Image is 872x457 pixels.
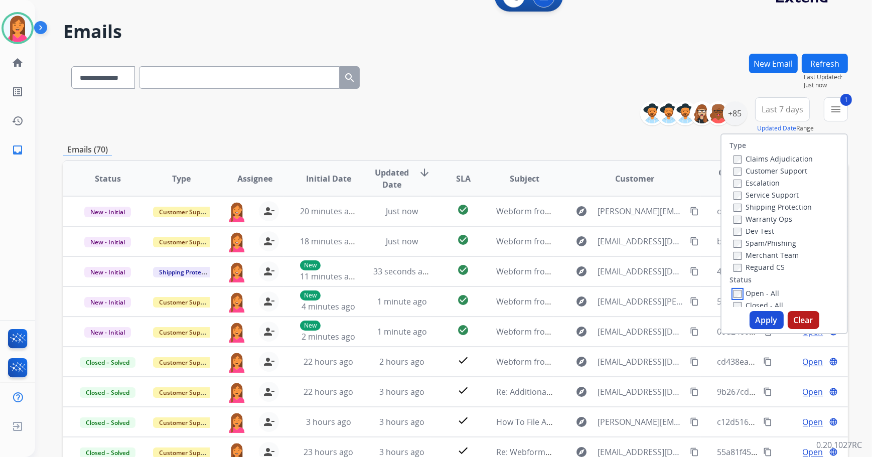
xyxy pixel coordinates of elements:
[575,265,588,277] mat-icon: explore
[763,357,772,366] mat-icon: content_copy
[598,235,684,247] span: [EMAIL_ADDRESS][DOMAIN_NAME]
[377,296,427,307] span: 1 minute ago
[227,322,247,343] img: agent-avatar
[496,266,723,277] span: Webform from [EMAIL_ADDRESS][DOMAIN_NAME] on [DATE]
[496,326,723,337] span: Webform from [EMAIL_ADDRESS][DOMAIN_NAME] on [DATE]
[763,417,772,426] mat-icon: content_copy
[153,207,218,217] span: Customer Support
[734,250,799,260] label: Merchant Team
[803,416,823,428] span: Open
[457,384,469,396] mat-icon: check
[723,101,747,125] div: +85
[734,288,779,298] label: Open - All
[757,124,796,132] button: Updated Date
[80,417,135,428] span: Closed – Solved
[153,417,218,428] span: Customer Support
[496,236,723,247] span: Webform from [EMAIL_ADDRESS][DOMAIN_NAME] on [DATE]
[263,235,275,247] mat-icon: person_remove
[734,300,783,310] label: Closed - All
[734,302,742,310] input: Closed - All
[598,265,684,277] span: [EMAIL_ADDRESS][DOMAIN_NAME]
[496,296,786,307] span: Webform from [EMAIL_ADDRESS][PERSON_NAME][DOMAIN_NAME] on [DATE]
[84,237,131,247] span: New - Initial
[457,444,469,456] mat-icon: check
[575,326,588,338] mat-icon: explore
[804,73,848,81] span: Last Updated:
[302,301,355,312] span: 4 minutes ago
[457,264,469,276] mat-icon: check_circle
[829,447,838,456] mat-icon: language
[12,86,24,98] mat-icon: list_alt
[717,356,870,367] span: cd438ead-4a43-4509-9cc6-1427dfb088ab
[95,173,121,185] span: Status
[734,204,742,212] input: Shipping Protection
[734,216,742,224] input: Warranty Ops
[598,295,684,308] span: [EMAIL_ADDRESS][PERSON_NAME][DOMAIN_NAME]
[829,387,838,396] mat-icon: language
[63,22,848,42] h2: Emails
[379,386,424,397] span: 3 hours ago
[730,140,746,150] label: Type
[734,192,742,200] input: Service Support
[300,236,358,247] span: 18 minutes ago
[4,14,32,42] img: avatar
[734,252,742,260] input: Merchant Team
[717,266,865,277] span: 4bb7aeff-e133-44b2-8c81-3f89182f8623
[734,228,742,236] input: Dev Test
[749,54,798,73] button: New Email
[373,266,432,277] span: 33 seconds ago
[734,154,813,164] label: Claims Adjudication
[457,294,469,306] mat-icon: check_circle
[457,324,469,336] mat-icon: check_circle
[263,326,275,338] mat-icon: person_remove
[300,271,358,282] span: 11 minutes ago
[734,190,799,200] label: Service Support
[418,167,430,179] mat-icon: arrow_downward
[153,327,218,338] span: Customer Support
[263,416,275,428] mat-icon: person_remove
[386,236,418,247] span: Just now
[690,357,699,366] mat-icon: content_copy
[840,94,852,106] span: 1
[304,386,353,397] span: 22 hours ago
[616,173,655,185] span: Customer
[227,291,247,313] img: agent-avatar
[300,321,321,331] p: New
[803,386,823,398] span: Open
[496,416,569,427] span: How To File A Claim
[12,115,24,127] mat-icon: history
[598,386,684,398] span: [EMAIL_ADDRESS][DOMAIN_NAME]
[575,356,588,368] mat-icon: explore
[598,205,684,217] span: [PERSON_NAME][EMAIL_ADDRESS][DOMAIN_NAME]
[690,237,699,246] mat-icon: content_copy
[717,296,871,307] span: 52bd51bb-f52d-4e60-9833-375773d7fd14
[575,235,588,247] mat-icon: explore
[734,166,807,176] label: Customer Support
[734,178,780,188] label: Escalation
[344,72,356,84] mat-icon: search
[153,297,218,308] span: Customer Support
[237,173,272,185] span: Assignee
[263,386,275,398] mat-icon: person_remove
[824,97,848,121] button: 1
[496,206,786,217] span: Webform from [PERSON_NAME][EMAIL_ADDRESS][DOMAIN_NAME] on [DATE]
[690,417,699,426] mat-icon: content_copy
[300,206,358,217] span: 20 minutes ago
[377,326,427,337] span: 1 minute ago
[734,262,785,272] label: Reguard CS
[816,439,862,451] p: 0.20.1027RC
[690,207,699,216] mat-icon: content_copy
[734,238,796,248] label: Spam/Phishing
[227,231,247,252] img: agent-avatar
[690,297,699,306] mat-icon: content_copy
[84,297,131,308] span: New - Initial
[263,205,275,217] mat-icon: person_remove
[457,204,469,216] mat-icon: check_circle
[386,206,418,217] span: Just now
[306,173,351,185] span: Initial Date
[304,356,353,367] span: 22 hours ago
[172,173,191,185] span: Type
[763,447,772,456] mat-icon: content_copy
[80,357,135,368] span: Closed – Solved
[575,205,588,217] mat-icon: explore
